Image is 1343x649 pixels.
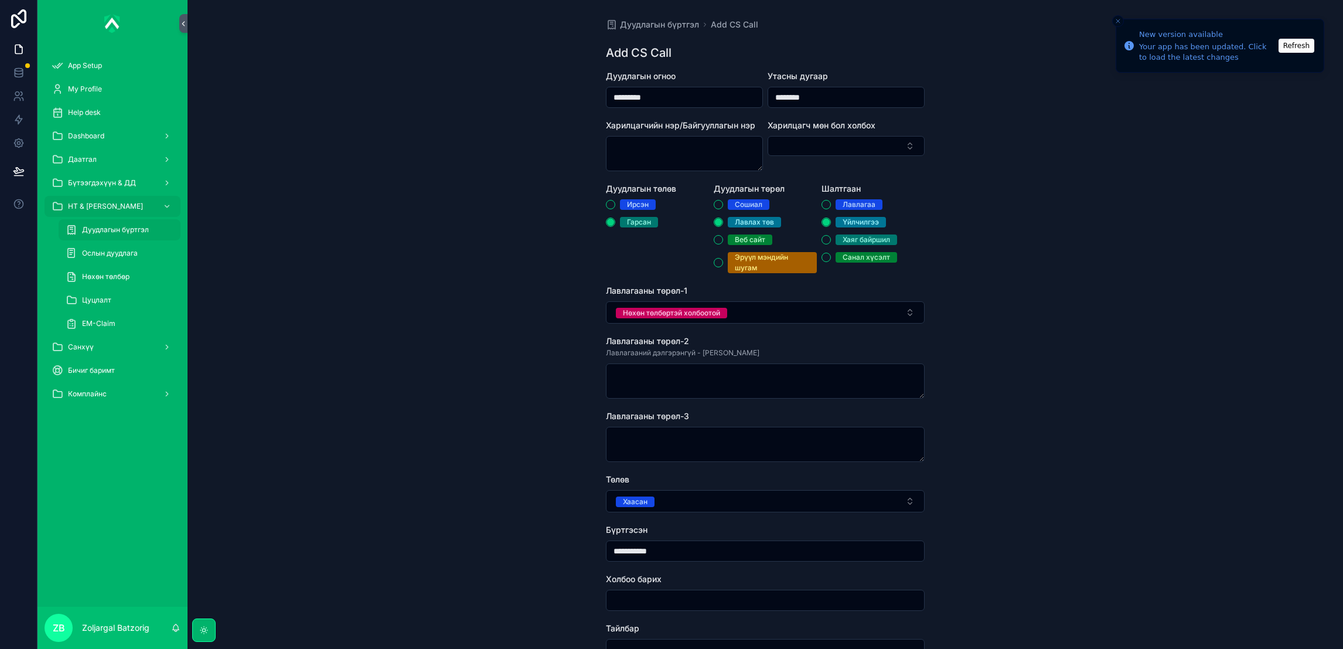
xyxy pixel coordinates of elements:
span: Бүтээгдэхүүн & ДД [68,178,136,188]
a: My Profile [45,79,180,100]
button: Select Button [606,301,925,324]
button: Refresh [1279,39,1314,53]
img: App logo [104,14,121,33]
span: App Setup [68,61,102,70]
div: Ирсэн [627,199,649,210]
div: Үйлчилгээ [843,217,879,227]
div: Хаасан [623,497,647,507]
a: Бичиг баримт [45,360,180,381]
p: Zoljargal Batzorig [82,622,149,634]
span: Харилцагчийн нэр/Байгууллагын нэр [606,120,755,130]
span: Дуудлагын огноо [606,71,676,81]
a: EM-Claim [59,313,180,334]
a: НТ & [PERSON_NAME] [45,196,180,217]
a: Ослын дуудлага [59,243,180,264]
span: НТ & [PERSON_NAME] [68,202,143,211]
span: Лавлагааний дэлгэрэнгүй - [PERSON_NAME] [606,348,759,358]
span: Бүртгэсэн [606,525,647,535]
span: Даатгал [68,155,97,164]
div: Санал хүсэлт [843,252,890,263]
span: Лавлагааны төрөл-3 [606,411,689,421]
span: Лавлагааны төрөл-2 [606,336,689,346]
span: Харилцагч мөн бол холбох [768,120,875,130]
span: Холбоо барих [606,574,662,584]
span: Дуудлагын төлөв [606,184,676,193]
button: Close toast [1112,15,1124,27]
a: App Setup [45,55,180,76]
span: EM-Claim [82,319,115,328]
span: Комплайнс [68,389,107,399]
a: Help desk [45,102,180,123]
a: Дуудлагын бүртгэл [606,19,699,30]
span: Цуцлалт [82,295,111,305]
div: Сошиал [735,199,762,210]
a: Dashboard [45,125,180,147]
div: New version available [1139,29,1275,40]
a: Даатгал [45,149,180,170]
div: Нөхөн төлбөртэй холбоотой [623,308,720,318]
a: Цуцлалт [59,290,180,311]
h1: Add CS Call [606,45,671,61]
span: Дуудлагын бүртгэл [620,19,699,30]
span: Help desk [68,108,101,117]
span: Бичиг баримт [68,366,115,375]
span: Ослын дуудлага [82,249,138,258]
span: Dashboard [68,131,104,141]
a: Add CS Call [711,19,758,30]
a: Дуудлагын бүртгэл [59,219,180,240]
a: Бүтээгдэхүүн & ДД [45,172,180,193]
div: Веб сайт [735,235,765,245]
span: Лавлагааны төрөл-1 [606,286,687,295]
span: Нөхөн төлбөр [82,272,129,281]
a: Санхүү [45,337,180,358]
div: Лавлах төв [735,217,774,227]
a: Нөхөн төлбөр [59,266,180,287]
a: Комплайнс [45,383,180,405]
span: My Profile [68,84,102,94]
span: ZB [53,621,65,635]
div: Your app has been updated. Click to load the latest changes [1139,42,1275,63]
span: Дуудлагын төрөл [714,184,785,193]
div: Эрүүл мэндийн шугам [735,252,810,273]
span: Утасны дугаар [768,71,828,81]
span: Санхүү [68,342,94,352]
button: Select Button [606,490,925,512]
span: Төлөв [606,474,629,484]
span: Тайлбар [606,623,639,633]
button: Select Button [768,136,925,156]
div: Лавлагаа [843,199,875,210]
span: Дуудлагын бүртгэл [82,225,149,235]
span: Шалтгаан [822,184,861,193]
div: Хаяг байршил [843,235,890,245]
div: scrollable content [38,47,188,420]
div: Гарсан [627,217,651,227]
